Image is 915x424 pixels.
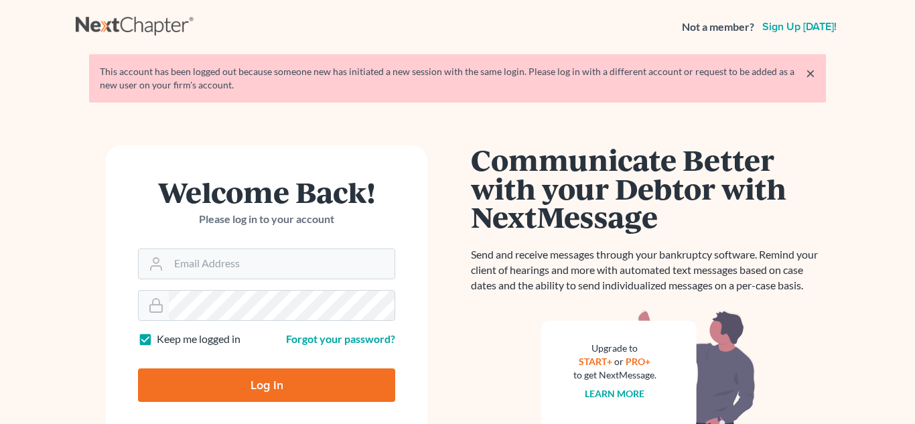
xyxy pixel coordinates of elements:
[585,388,645,399] a: Learn more
[471,145,826,231] h1: Communicate Better with your Debtor with NextMessage
[682,19,754,35] strong: Not a member?
[100,65,815,92] div: This account has been logged out because someone new has initiated a new session with the same lo...
[286,332,395,345] a: Forgot your password?
[169,249,395,279] input: Email Address
[573,342,656,355] div: Upgrade to
[573,368,656,382] div: to get NextMessage.
[615,356,624,367] span: or
[760,21,839,32] a: Sign up [DATE]!
[471,247,826,293] p: Send and receive messages through your bankruptcy software. Remind your client of hearings and mo...
[806,65,815,81] a: ×
[138,212,395,227] p: Please log in to your account
[157,332,240,347] label: Keep me logged in
[579,356,613,367] a: START+
[138,178,395,206] h1: Welcome Back!
[138,368,395,402] input: Log In
[626,356,651,367] a: PRO+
